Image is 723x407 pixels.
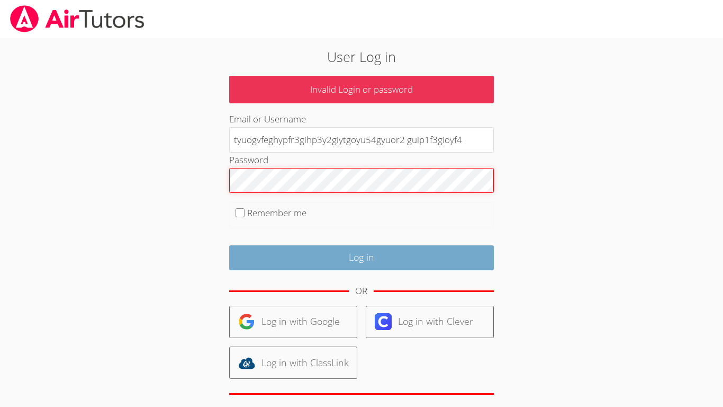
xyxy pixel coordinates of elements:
[247,207,306,219] label: Remember me
[229,76,494,104] p: Invalid Login or password
[229,306,357,338] a: Log in with Google
[238,313,255,330] img: google-logo-50288ca7cdecda66e5e0955fdab243c47b7ad437acaf1139b6f446037453330a.svg
[375,313,392,330] img: clever-logo-6eab21bc6e7a338710f1a6ff85c0baf02591cd810cc4098c63d3a4b26e2feb20.svg
[229,154,268,166] label: Password
[229,245,494,270] input: Log in
[229,347,357,379] a: Log in with ClassLink
[238,355,255,371] img: classlink-logo-d6bb404cc1216ec64c9a2012d9dc4662098be43eaf13dc465df04b49fa7ab582.svg
[229,113,306,125] label: Email or Username
[166,47,557,67] h2: User Log in
[9,5,146,32] img: airtutors_banner-c4298cdbf04f3fff15de1276eac7730deb9818008684d7c2e4769d2f7ddbe033.png
[366,306,494,338] a: Log in with Clever
[355,284,367,299] div: OR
